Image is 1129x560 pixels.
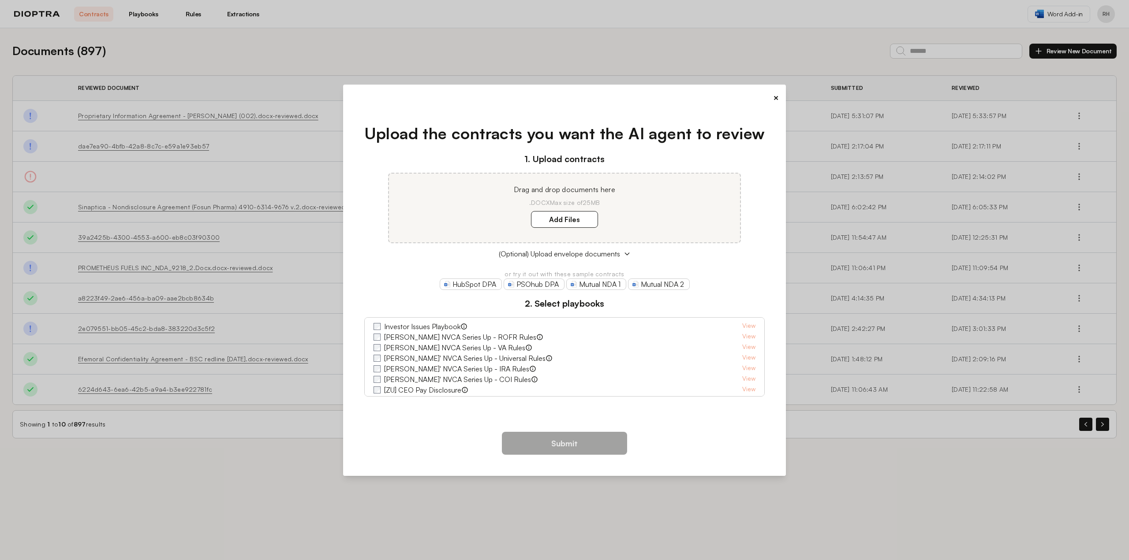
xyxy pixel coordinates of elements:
[742,385,755,395] a: View
[773,92,779,104] button: ×
[384,321,460,332] label: Investor Issues Playbook
[742,363,755,374] a: View
[742,395,755,406] a: View
[384,332,536,342] label: [PERSON_NAME] NVCA Series Up - ROFR Rules
[400,198,729,207] p: .DOCX Max size of 25MB
[742,353,755,363] a: View
[742,332,755,342] a: View
[440,278,502,290] a: HubSpot DPA
[364,297,765,310] h3: 2. Select playbooks
[384,363,529,374] label: [PERSON_NAME]' NVCA Series Up - IRA Rules
[502,432,627,455] button: Submit
[742,342,755,353] a: View
[384,385,461,395] label: [ZU] CEO Pay Disclosure
[364,122,765,145] h1: Upload the contracts you want the AI agent to review
[628,278,690,290] a: Mutual NDA 2
[384,342,525,353] label: [PERSON_NAME] NVCA Series Up - VA Rules
[742,321,755,332] a: View
[499,248,620,259] span: (Optional) Upload envelope documents
[504,278,564,290] a: PSOhub DPA
[364,248,765,259] button: (Optional) Upload envelope documents
[742,374,755,385] a: View
[531,211,598,228] label: Add Files
[364,152,765,166] h3: 1. Upload contracts
[384,395,513,406] label: Generic rule base for precedent matching
[400,184,729,195] p: Drag and drop documents here
[384,374,531,385] label: [PERSON_NAME]' NVCA Series Up - COI Rules
[384,353,546,363] label: [PERSON_NAME]' NVCA Series Up - Universal Rules
[566,278,626,290] a: Mutual NDA 1
[364,270,765,278] p: or try it out with these sample contracts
